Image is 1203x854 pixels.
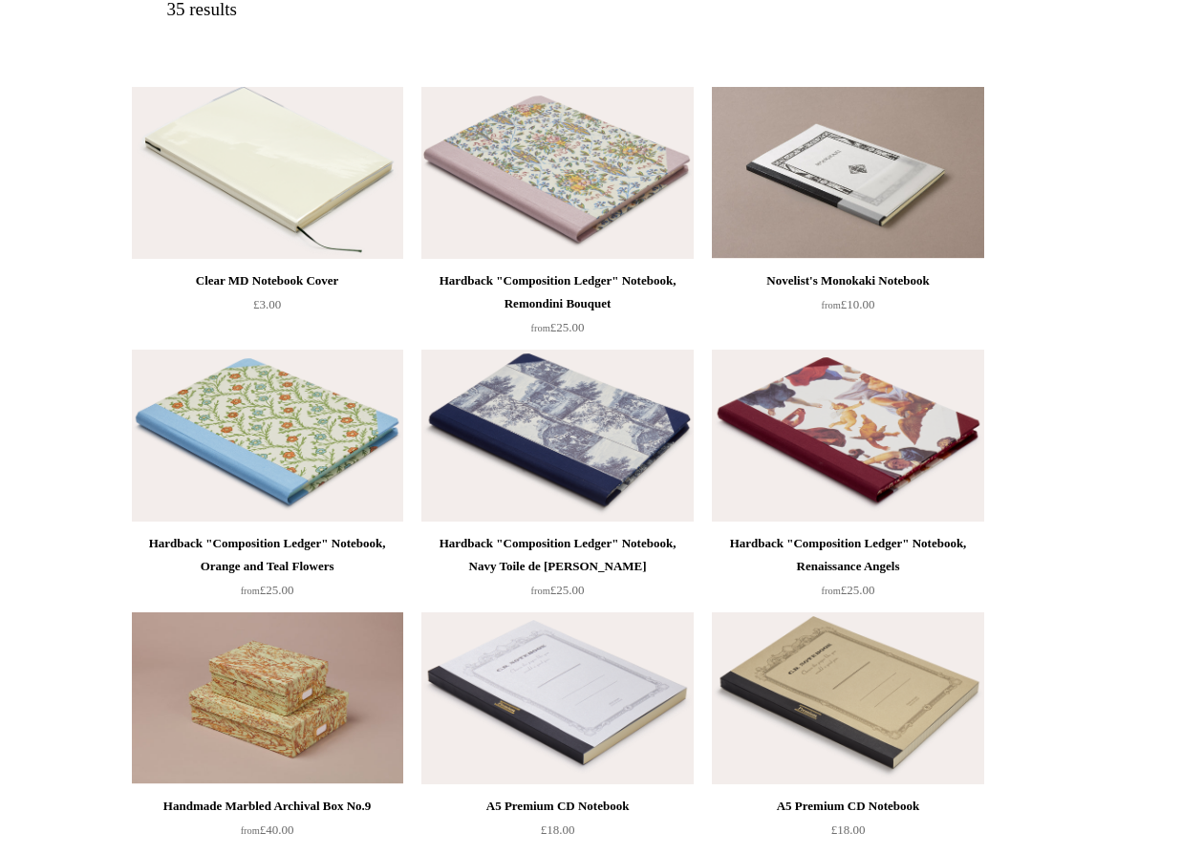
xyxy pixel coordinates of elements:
a: Novelist's Monokaki Notebook Novelist's Monokaki Notebook [712,87,983,259]
a: Hardback "Composition Ledger" Notebook, Orange and Teal Flowers from£25.00 [132,532,403,610]
span: £25.00 [241,583,294,597]
img: Hardback "Composition Ledger" Notebook, Remondini Bouquet [421,87,693,259]
span: £25.00 [531,583,585,597]
a: A5 Premium CD Notebook A5 Premium CD Notebook [712,612,983,784]
a: Clear MD Notebook Cover Clear MD Notebook Cover [132,87,403,259]
span: from [822,300,841,310]
a: Hardback "Composition Ledger" Notebook, Renaissance Angels Hardback "Composition Ledger" Notebook... [712,350,983,522]
span: £25.00 [822,583,875,597]
a: Hardback "Composition Ledger" Notebook, Navy Toile de Jouy Hardback "Composition Ledger" Notebook... [421,350,693,522]
span: from [531,323,550,333]
span: from [531,586,550,596]
span: from [241,825,260,836]
a: Hardback "Composition Ledger" Notebook, Orange and Teal Flowers Hardback "Composition Ledger" Not... [132,350,403,522]
span: from [822,586,841,596]
img: Hardback "Composition Ledger" Notebook, Renaissance Angels [712,350,983,522]
div: Novelist's Monokaki Notebook [717,269,978,292]
img: A5 Premium CD Notebook [421,612,693,784]
a: Hardback "Composition Ledger" Notebook, Navy Toile de [PERSON_NAME] from£25.00 [421,532,693,610]
a: Hardback "Composition Ledger" Notebook, Remondini Bouquet from£25.00 [421,269,693,348]
a: Handmade Marbled Archival Box No.9 Handmade Marbled Archival Box No.9 [132,612,403,784]
img: Hardback "Composition Ledger" Notebook, Navy Toile de Jouy [421,350,693,522]
div: Handmade Marbled Archival Box No.9 [137,795,398,818]
div: Hardback "Composition Ledger" Notebook, Remondini Bouquet [426,269,688,315]
div: A5 Premium CD Notebook [426,795,688,818]
img: Novelist's Monokaki Notebook [712,87,983,259]
span: £10.00 [822,297,875,311]
span: £25.00 [531,320,585,334]
a: A5 Premium CD Notebook A5 Premium CD Notebook [421,612,693,784]
span: £18.00 [831,822,866,837]
span: £3.00 [253,297,281,311]
img: A5 Premium CD Notebook [712,612,983,784]
img: Handmade Marbled Archival Box No.9 [132,612,403,784]
span: £18.00 [541,822,575,837]
span: £40.00 [241,822,294,837]
a: Clear MD Notebook Cover £3.00 [132,269,403,348]
img: Hardback "Composition Ledger" Notebook, Orange and Teal Flowers [132,350,403,522]
div: Hardback "Composition Ledger" Notebook, Orange and Teal Flowers [137,532,398,578]
a: Hardback "Composition Ledger" Notebook, Remondini Bouquet Hardback "Composition Ledger" Notebook,... [421,87,693,259]
div: Hardback "Composition Ledger" Notebook, Renaissance Angels [717,532,978,578]
span: from [241,586,260,596]
div: A5 Premium CD Notebook [717,795,978,818]
div: Clear MD Notebook Cover [137,269,398,292]
img: Clear MD Notebook Cover [132,87,403,259]
a: Hardback "Composition Ledger" Notebook, Renaissance Angels from£25.00 [712,532,983,610]
div: Hardback "Composition Ledger" Notebook, Navy Toile de [PERSON_NAME] [426,532,688,578]
a: Novelist's Monokaki Notebook from£10.00 [712,269,983,348]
